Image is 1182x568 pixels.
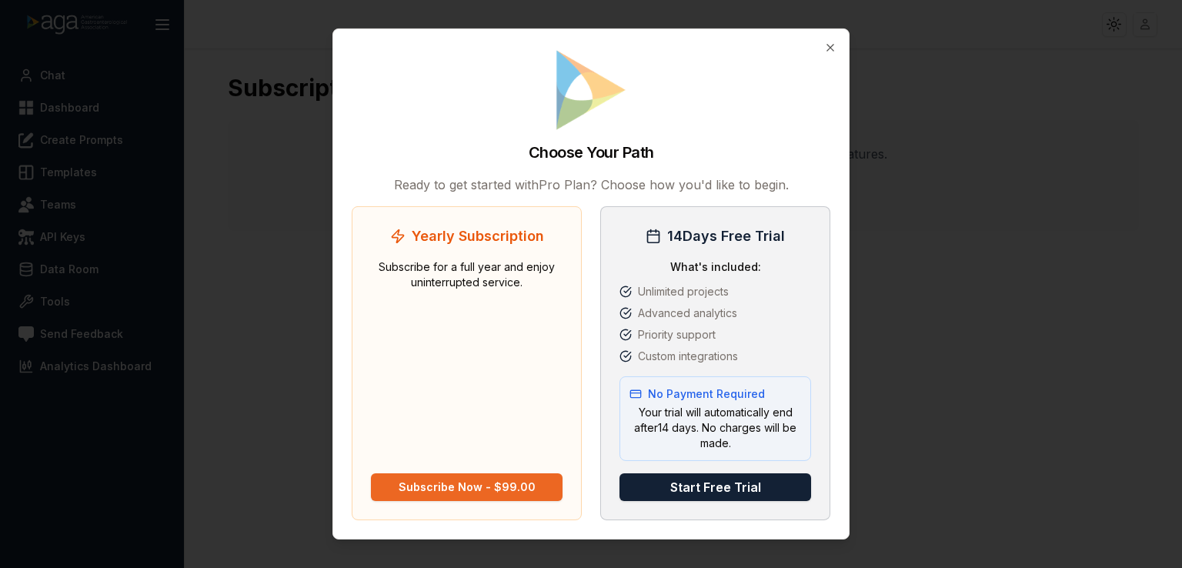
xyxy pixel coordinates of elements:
li: Unlimited projects [619,284,811,299]
span: 14 Days Free Trial [667,226,785,247]
p: Subscribe for a full year and enjoy uninterrupted service. [371,259,563,461]
li: Advanced analytics [619,306,811,321]
span: No Payment Required [648,386,765,402]
li: Custom integrations [619,349,811,364]
button: Subscribe Now - $99.00 [371,473,563,501]
img: No hidden prompts [553,48,629,132]
div: Subscribe Now - $99.00 [399,479,536,495]
span: Yearly Subscription [412,226,544,247]
p: Ready to get started with Pro Plan ? Choose how you'd like to begin. [352,175,830,194]
button: Start Free Trial [619,473,811,501]
h2: Choose Your Path [529,142,654,163]
p: What's included: [619,259,811,275]
p: Your trial will automatically end after 14 days. No charges will be made. [629,405,801,451]
li: Priority support [619,327,811,342]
